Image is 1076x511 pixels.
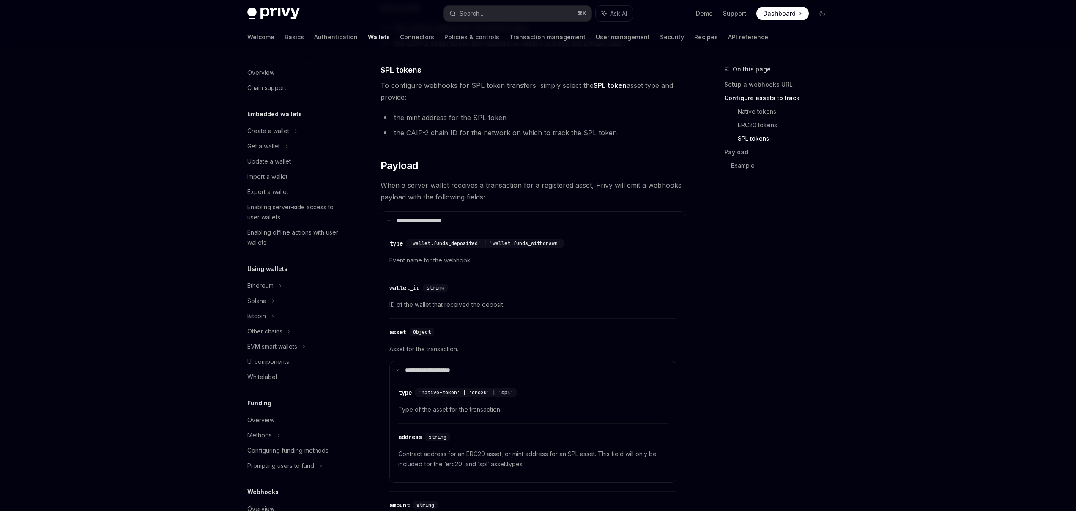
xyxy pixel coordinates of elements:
li: the mint address for the SPL token [381,112,685,123]
a: Overview [241,65,349,80]
span: string [427,284,444,291]
span: Dashboard [763,9,796,18]
a: Dashboard [756,7,809,20]
span: Event name for the webhook. [389,255,676,265]
div: Enabling offline actions with user wallets [247,227,344,248]
span: Ask AI [610,9,627,18]
div: Solana [247,296,266,306]
div: Prompting users to fund [247,461,314,471]
a: Basics [285,27,304,47]
div: Whitelabel [247,372,277,382]
div: Overview [247,68,274,78]
div: Import a wallet [247,172,287,182]
div: Get a wallet [247,141,280,151]
a: Transaction management [509,27,586,47]
div: Export a wallet [247,187,288,197]
a: Setup a webhooks URL [724,78,836,91]
a: Example [731,159,836,172]
span: Contract address for an ERC20 asset, or mint address for an SPL asset. This field will only be in... [398,449,668,469]
div: Other chains [247,326,282,336]
a: Support [723,9,746,18]
div: Overview [247,415,274,425]
h5: Embedded wallets [247,109,302,119]
div: Search... [460,8,483,19]
div: type [389,239,403,248]
a: API reference [728,27,768,47]
span: When a server wallet receives a transaction for a registered asset, Privy will emit a webhooks pa... [381,179,685,203]
div: Update a wallet [247,156,291,167]
div: address [398,433,422,441]
div: type [398,388,412,397]
span: ⌘ K [578,10,586,17]
a: Overview [241,413,349,428]
button: Ask AI [596,6,633,21]
a: ERC20 tokens [738,118,836,132]
a: Configuring funding methods [241,443,349,458]
a: Policies & controls [444,27,499,47]
button: Toggle dark mode [816,7,829,20]
button: Search...⌘K [444,6,591,21]
a: Recipes [694,27,718,47]
span: Asset for the transaction. [389,344,676,354]
span: Type of the asset for the transaction. [398,404,668,415]
img: dark logo [247,8,300,19]
a: SPL tokens [738,132,836,145]
a: Whitelabel [241,369,349,385]
div: EVM smart wallets [247,342,297,352]
a: Welcome [247,27,274,47]
div: asset [389,328,406,336]
span: string [429,434,446,440]
h5: Webhooks [247,487,279,497]
a: Authentication [314,27,358,47]
a: Import a wallet [241,169,349,184]
div: Methods [247,430,272,440]
span: Payload [381,159,419,172]
div: wallet_id [389,284,420,292]
a: Export a wallet [241,184,349,199]
a: Payload [724,145,836,159]
span: ID of the wallet that received the deposit. [389,300,676,310]
div: Enabling server-side access to user wallets [247,202,344,222]
div: Bitcoin [247,311,266,321]
span: SPL tokens [381,64,422,76]
span: 'native-token' | 'erc20' | 'spl' [419,389,513,396]
div: Chain support [247,83,286,93]
a: UI components [241,354,349,369]
div: Configuring funding methods [247,445,329,456]
a: Configure assets to track [724,91,836,105]
a: User management [596,27,650,47]
a: Demo [696,9,713,18]
span: 'wallet.funds_deposited' | 'wallet.funds_withdrawn' [410,240,561,247]
a: Native tokens [738,105,836,118]
div: Ethereum [247,281,274,291]
h5: Funding [247,398,271,408]
a: Update a wallet [241,154,349,169]
div: amount [389,501,410,509]
a: Enabling server-side access to user wallets [241,199,349,225]
a: Chain support [241,80,349,96]
div: Create a wallet [247,126,289,136]
h5: Using wallets [247,264,287,274]
strong: SPL token [594,81,627,90]
li: the CAIP-2 chain ID for the network on which to track the SPL token [381,127,685,139]
span: To configure webhooks for SPL token transfers, simply select the asset type and provide: [381,79,685,103]
span: Object [413,329,431,336]
span: string [416,502,434,508]
a: Connectors [400,27,434,47]
a: Wallets [368,27,390,47]
span: On this page [733,64,771,74]
div: UI components [247,357,289,367]
a: Security [660,27,684,47]
a: Enabling offline actions with user wallets [241,225,349,250]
